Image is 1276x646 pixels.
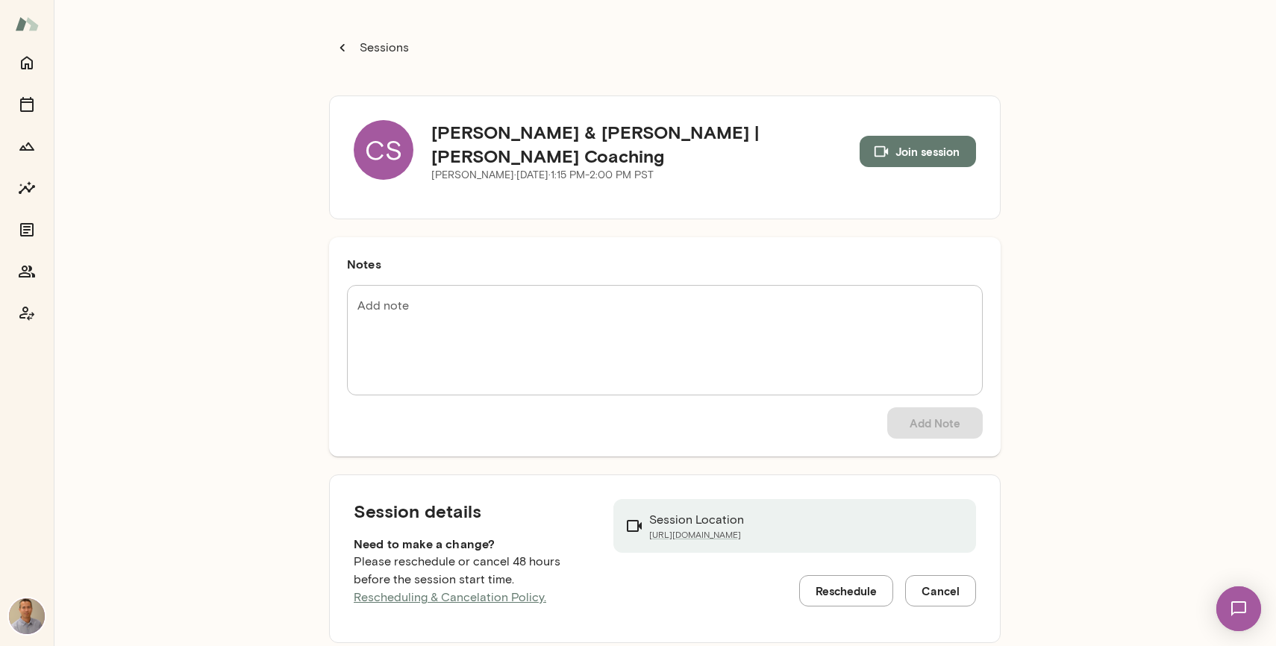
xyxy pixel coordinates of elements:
[354,553,589,606] p: Please reschedule or cancel 48 hours before the session start time.
[329,33,417,63] button: Sessions
[12,48,42,78] button: Home
[431,168,860,183] p: [PERSON_NAME] · [DATE] · 1:15 PM-2:00 PM PST
[354,120,413,180] div: CS
[799,575,893,606] button: Reschedule
[354,535,589,553] h6: Need to make a change?
[347,255,983,273] h6: Notes
[12,257,42,286] button: Members
[12,173,42,203] button: Insights
[357,39,409,57] p: Sessions
[12,298,42,328] button: Coach app
[905,575,976,606] button: Cancel
[15,10,39,38] img: Mento
[12,215,42,245] button: Documents
[860,136,976,167] button: Join session
[431,120,860,168] h5: [PERSON_NAME] & [PERSON_NAME] | [PERSON_NAME] Coaching
[354,590,546,604] a: Rescheduling & Cancelation Policy.
[9,598,45,634] img: Kevin Au
[12,131,42,161] button: Growth Plan
[649,511,744,529] p: Session Location
[354,499,589,523] h5: Session details
[649,529,744,541] a: [URL][DOMAIN_NAME]
[12,90,42,119] button: Sessions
